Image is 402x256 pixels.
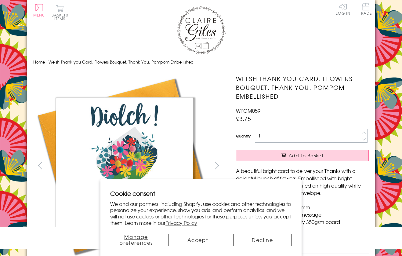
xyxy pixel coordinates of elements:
h2: Cookie consent [110,189,292,198]
span: WPOM059 [236,107,260,114]
span: 0 items [54,12,68,21]
li: Blank inside for your own message [242,211,369,218]
span: Manage preferences [119,233,153,246]
button: Basket0 items [52,5,68,20]
span: › [46,59,47,65]
span: Menu [33,12,45,18]
span: Add to Basket [289,152,324,159]
h1: Welsh Thank you Card, Flowers Bouquet, Thank You, Pompom Embellished [236,74,369,101]
button: Menu [33,4,45,17]
button: next [210,159,224,172]
p: We and our partners, including Shopify, use cookies and other technologies to personalize your ex... [110,201,292,226]
button: Decline [233,234,292,246]
a: Home [33,59,45,65]
button: Add to Basket [236,150,369,161]
li: Dimensions: 150mm x 150mm [242,203,369,211]
a: Log In [336,3,350,15]
nav: breadcrumbs [33,56,369,68]
label: Quantity [236,133,251,139]
img: Claire Giles Greetings Cards [177,6,226,54]
a: Privacy Policy [165,219,197,226]
span: Welsh Thank you Card, Flowers Bouquet, Thank You, Pompom Embellished [49,59,194,65]
li: Printed in the U.K on quality 350gsm board [242,218,369,225]
p: A beautiful bright card to deliver your Thanks with a delighful bunch of flowers. Embellished wit... [236,167,369,196]
button: prev [33,159,47,172]
li: Comes wrapped in Compostable bag [242,225,369,233]
a: Trade [359,3,372,16]
span: £3.75 [236,114,251,123]
button: Accept [168,234,227,246]
button: Manage preferences [110,234,162,246]
span: Trade [359,3,372,15]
